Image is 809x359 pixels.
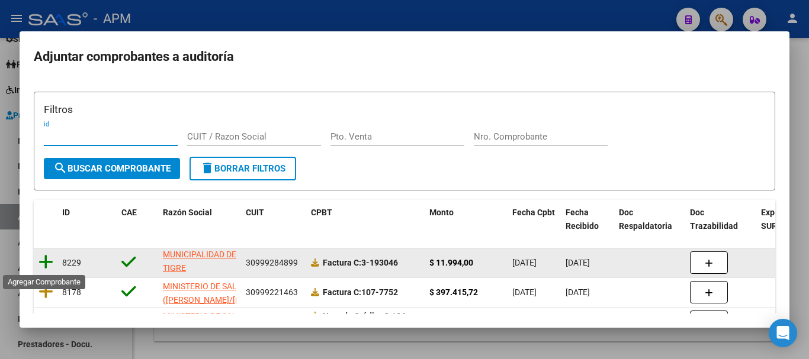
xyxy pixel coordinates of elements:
[429,287,478,297] strong: $ 397.415,72
[62,208,70,217] span: ID
[311,208,332,217] span: CPBT
[200,163,285,174] span: Borrar Filtros
[200,161,214,175] mat-icon: delete
[561,200,614,239] datatable-header-cell: Fecha Recibido
[690,208,738,231] span: Doc Trazabilidad
[614,200,685,239] datatable-header-cell: Doc Respaldatoria
[512,258,537,267] span: [DATE]
[323,311,391,321] span: Nota de Crédito C:
[117,200,158,239] datatable-header-cell: CAE
[685,200,756,239] datatable-header-cell: Doc Trazabilidad
[241,200,306,239] datatable-header-cell: CUIT
[619,208,672,231] span: Doc Respaldatoria
[508,200,561,239] datatable-header-cell: Fecha Cpbt
[190,157,296,180] button: Borrar Filtros
[163,282,367,318] span: MINISTERIO DE SALUD ([PERSON_NAME]/[PERSON_NAME] /[PERSON_NAME]/[PERSON_NAME]/[PERSON_NAME])
[246,287,298,297] span: 30999221463
[566,208,599,231] span: Fecha Recibido
[323,287,361,297] span: Factura C:
[246,258,298,267] span: 30999284899
[769,319,797,347] div: Open Intercom Messenger
[323,258,398,267] strong: 3-193046
[306,200,425,239] datatable-header-cell: CPBT
[311,311,409,334] strong: 124-1152
[323,258,361,267] span: Factura C:
[163,208,212,217] span: Razón Social
[163,311,379,348] span: MINISTERIO DE SALUD PCIA (SANJOSE/SANFELIPE/MATERNOINFANTIL/INTERZONAL DE AGUDOS/CARLOTTO/SAMO RE...
[429,208,454,217] span: Monto
[62,258,81,267] span: 8229
[566,287,590,297] span: [DATE]
[246,208,264,217] span: CUIT
[158,200,241,239] datatable-header-cell: Razón Social
[512,208,555,217] span: Fecha Cpbt
[512,287,537,297] span: [DATE]
[62,287,81,297] span: 8178
[425,200,508,239] datatable-header-cell: Monto
[429,258,473,267] strong: $ 11.994,00
[121,208,137,217] span: CAE
[44,102,765,117] h3: Filtros
[34,46,775,68] h2: Adjuntar comprobantes a auditoría
[57,200,117,239] datatable-header-cell: ID
[53,161,68,175] mat-icon: search
[44,158,180,179] button: Buscar Comprobante
[53,163,171,174] span: Buscar Comprobante
[323,287,398,297] strong: 107-7752
[566,258,590,267] span: [DATE]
